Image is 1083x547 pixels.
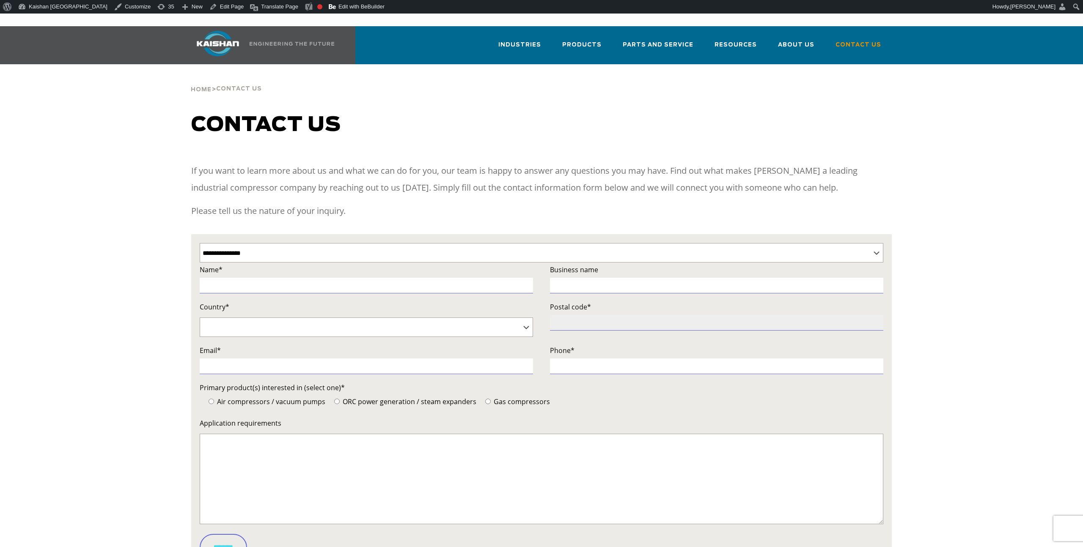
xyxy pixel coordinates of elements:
span: Home [191,87,212,93]
span: [PERSON_NAME] [1010,3,1056,10]
input: Gas compressors [485,399,491,404]
a: Parts and Service [623,34,693,63]
a: Contact Us [836,34,881,63]
a: Home [191,85,212,93]
span: Parts and Service [623,40,693,50]
label: Postal code* [550,301,883,313]
p: If you want to learn more about us and what we can do for you, our team is happy to answer any qu... [191,162,892,196]
a: Products [562,34,602,63]
a: Resources [715,34,757,63]
label: Name* [200,264,533,276]
span: Contact Us [216,86,262,92]
p: Please tell us the nature of your inquiry. [191,202,892,219]
a: About Us [778,34,814,63]
label: Application requirements [200,417,883,429]
input: Air compressors / vacuum pumps [209,399,214,404]
label: Email* [200,345,533,356]
a: Industries [498,34,541,63]
img: kaishan logo [186,31,250,56]
span: ORC power generation / steam expanders [341,397,476,406]
span: Resources [715,40,757,50]
span: Air compressors / vacuum pumps [215,397,325,406]
div: > [191,64,262,96]
a: Kaishan USA [186,26,336,64]
span: Contact us [191,115,341,135]
span: Gas compressors [492,397,550,406]
span: Industries [498,40,541,50]
input: ORC power generation / steam expanders [334,399,340,404]
img: Engineering the future [250,42,334,46]
label: Phone* [550,345,883,356]
span: Contact Us [836,40,881,50]
span: Products [562,40,602,50]
span: About Us [778,40,814,50]
label: Country* [200,301,533,313]
div: Focus keyphrase not set [317,4,322,9]
label: Business name [550,264,883,276]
